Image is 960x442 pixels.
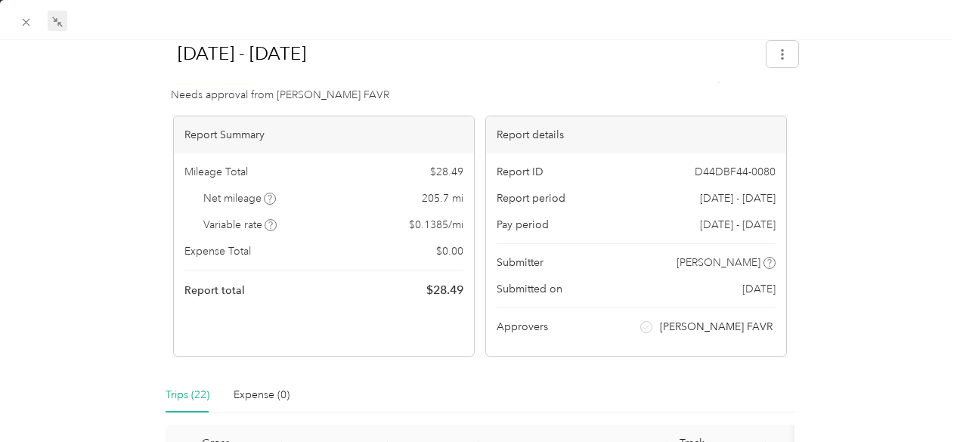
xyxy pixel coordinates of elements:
div: Report details [486,116,786,153]
span: $ 0.00 [436,243,463,259]
span: Mileage Total [184,164,248,180]
span: [PERSON_NAME] FAVR [660,319,773,335]
span: $ 0.1385 / mi [409,217,463,233]
div: Trips (22) [166,387,209,403]
span: D44DBF44-0080 [695,164,776,180]
span: $ 28.49 [426,281,463,299]
span: Net mileage [203,190,277,206]
span: [DATE] - [DATE] [700,217,776,233]
span: Needs approval from [PERSON_NAME] FAVR [171,87,389,103]
span: Pay period [497,217,549,233]
span: Variable rate [203,217,277,233]
span: [PERSON_NAME] [677,255,760,270]
iframe: Everlance-gr Chat Button Frame [875,357,960,442]
span: $ 28.49 [430,164,463,180]
span: Report ID [497,164,543,180]
h1: Aug 16 - 31, 2025 [162,36,757,72]
span: Report period [497,190,565,206]
div: Expense (0) [234,387,290,403]
span: Submitted on [497,281,562,297]
span: [DATE] [742,281,776,297]
span: [DATE] - [DATE] [700,190,776,206]
span: Report total [184,283,245,298]
span: Approvers [497,319,548,335]
span: Submitter [497,255,543,270]
div: Report Summary [174,116,474,153]
span: Expense Total [184,243,251,259]
span: 205.7 mi [422,190,463,206]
